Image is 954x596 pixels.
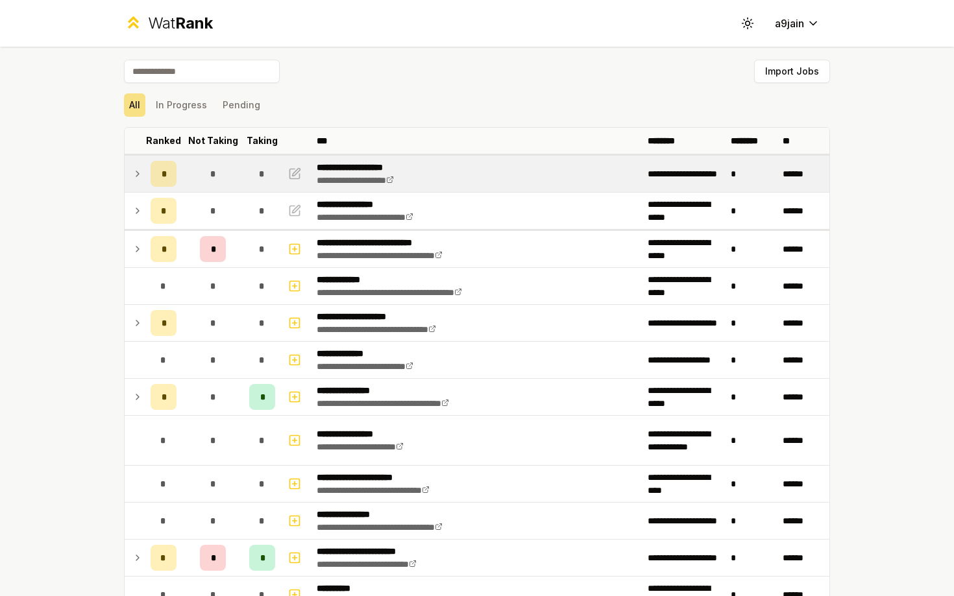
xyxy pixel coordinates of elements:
span: a9jain [775,16,804,31]
div: Wat [148,13,213,34]
p: Ranked [146,134,181,147]
p: Not Taking [188,134,238,147]
button: Import Jobs [754,60,830,83]
p: Taking [247,134,278,147]
span: Rank [175,14,213,32]
button: Pending [217,93,265,117]
button: a9jain [764,12,830,35]
button: All [124,93,145,117]
button: In Progress [151,93,212,117]
a: WatRank [124,13,213,34]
